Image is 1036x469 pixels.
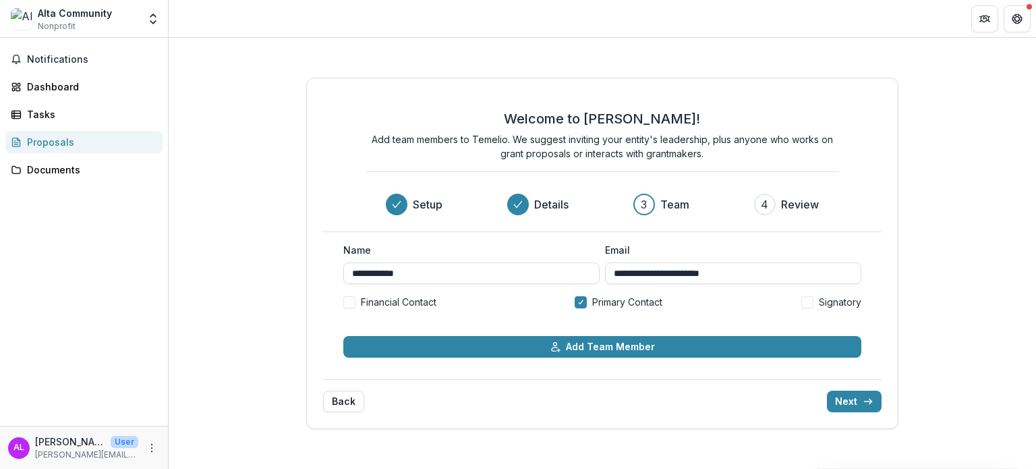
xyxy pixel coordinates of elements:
label: Name [343,243,592,257]
label: Email [605,243,853,257]
div: Tasks [27,107,152,121]
img: Alta Community [11,8,32,30]
span: Primary Contact [592,295,662,309]
button: More [144,440,160,456]
h3: Details [534,196,569,213]
h2: Welcome to [PERSON_NAME]! [504,111,700,127]
div: Documents [27,163,152,177]
div: Progress [386,194,819,215]
a: Dashboard [5,76,163,98]
span: Financial Contact [361,295,436,309]
button: Notifications [5,49,163,70]
p: [PERSON_NAME] [35,435,105,449]
a: Proposals [5,131,163,153]
a: Documents [5,159,163,181]
button: Open entity switcher [144,5,163,32]
div: Dashboard [27,80,152,94]
div: Proposals [27,135,152,149]
h3: Setup [413,196,442,213]
button: Get Help [1004,5,1031,32]
p: Add team members to Temelio. We suggest inviting your entity's leadership, plus anyone who works ... [366,132,838,161]
button: Add Team Member [343,336,861,358]
div: Alta Community [38,6,112,20]
p: [PERSON_NAME][EMAIL_ADDRESS][DOMAIN_NAME] [35,449,138,461]
h3: Review [781,196,819,213]
button: Back [323,391,364,412]
button: Partners [971,5,998,32]
span: Nonprofit [38,20,76,32]
span: Notifications [27,54,157,65]
div: Asher Landau [13,443,24,452]
h3: Team [660,196,689,213]
p: User [111,436,138,448]
span: Signatory [819,295,861,309]
div: 3 [641,196,647,213]
a: Tasks [5,103,163,126]
button: Next [827,391,882,412]
div: 4 [761,196,768,213]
